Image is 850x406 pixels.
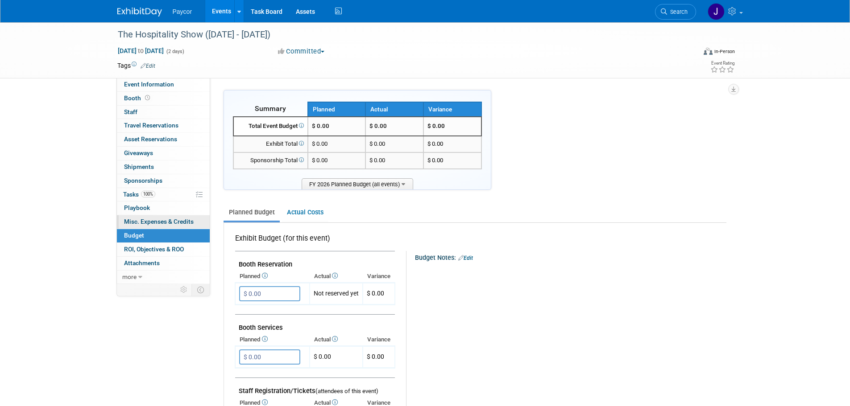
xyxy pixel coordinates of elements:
[310,283,363,305] td: Not reserved yet
[235,251,395,271] td: Booth Reservation
[117,61,155,70] td: Tags
[117,257,210,270] a: Attachments
[141,191,155,197] span: 100%
[117,133,210,146] a: Asset Reservations
[282,204,328,221] a: Actual Costs
[124,218,194,225] span: Misc. Expenses & Credits
[302,178,413,189] span: FY 2026 Planned Budget (all events)
[122,273,137,280] span: more
[237,122,304,131] div: Total Event Budget
[124,259,160,267] span: Attachments
[235,315,395,334] td: Booth Services
[115,27,683,43] div: The Hospitality Show ([DATE] - [DATE])
[141,63,155,69] a: Edit
[117,188,210,201] a: Tasks100%
[714,48,735,55] div: In-Person
[255,104,286,113] span: Summary
[365,102,423,117] th: Actual
[643,46,735,60] div: Event Format
[235,333,310,346] th: Planned
[124,204,150,211] span: Playbook
[312,157,328,164] span: $ 0.00
[117,243,210,256] a: ROI, Objectives & ROO
[315,388,378,394] span: (attendees of this event)
[312,140,328,147] span: $ 0.00
[415,251,726,262] div: Budget Notes:
[124,149,153,156] span: Giveaways
[655,4,696,20] a: Search
[365,152,423,169] td: $ 0.00
[173,8,192,15] span: Paycor
[117,147,210,160] a: Giveaways
[363,270,395,283] th: Variance
[310,346,363,368] td: $ 0.00
[235,234,391,248] div: Exhibit Budget (for this event)
[312,123,329,129] span: $ 0.00
[235,270,310,283] th: Planned
[310,270,363,283] th: Actual
[237,140,304,148] div: Exhibit Total
[124,122,178,129] span: Travel Reservations
[427,157,443,164] span: $ 0.00
[310,333,363,346] th: Actual
[166,49,184,54] span: (2 days)
[117,215,210,229] a: Misc. Expenses & Credits
[124,163,154,170] span: Shipments
[124,177,162,184] span: Sponsorships
[117,8,162,16] img: ExhibitDay
[708,3,725,20] img: Jenny Campbell
[124,81,174,88] span: Event Information
[667,8,688,15] span: Search
[427,140,443,147] span: $ 0.00
[191,284,210,295] td: Toggle Event Tabs
[117,229,210,242] a: Budget
[427,123,445,129] span: $ 0.00
[367,290,384,297] span: $ 0.00
[367,353,384,360] span: $ 0.00
[275,47,328,56] button: Committed
[117,271,210,284] a: more
[235,378,395,397] td: Staff Registration/Tickets
[423,102,481,117] th: Variance
[117,78,210,91] a: Event Information
[704,48,713,55] img: Format-Inperson.png
[137,47,145,54] span: to
[365,117,423,136] td: $ 0.00
[365,136,423,152] td: $ 0.00
[117,174,210,188] a: Sponsorships
[143,94,152,101] span: Booth not reserved yet
[124,108,137,115] span: Staff
[124,135,177,143] span: Asset Reservations
[117,119,210,132] a: Travel Reservations
[124,94,152,102] span: Booth
[117,106,210,119] a: Staff
[124,232,144,239] span: Budget
[117,160,210,174] a: Shipments
[117,201,210,215] a: Playbook
[363,333,395,346] th: Variance
[123,191,155,198] span: Tasks
[458,255,473,261] a: Edit
[224,204,280,221] a: Planned Budget
[308,102,366,117] th: Planned
[237,156,304,165] div: Sponsorship Total
[124,246,184,253] span: ROI, Objectives & ROO
[710,61,734,66] div: Event Rating
[176,284,192,295] td: Personalize Event Tab Strip
[117,92,210,105] a: Booth
[117,47,164,55] span: [DATE] [DATE]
